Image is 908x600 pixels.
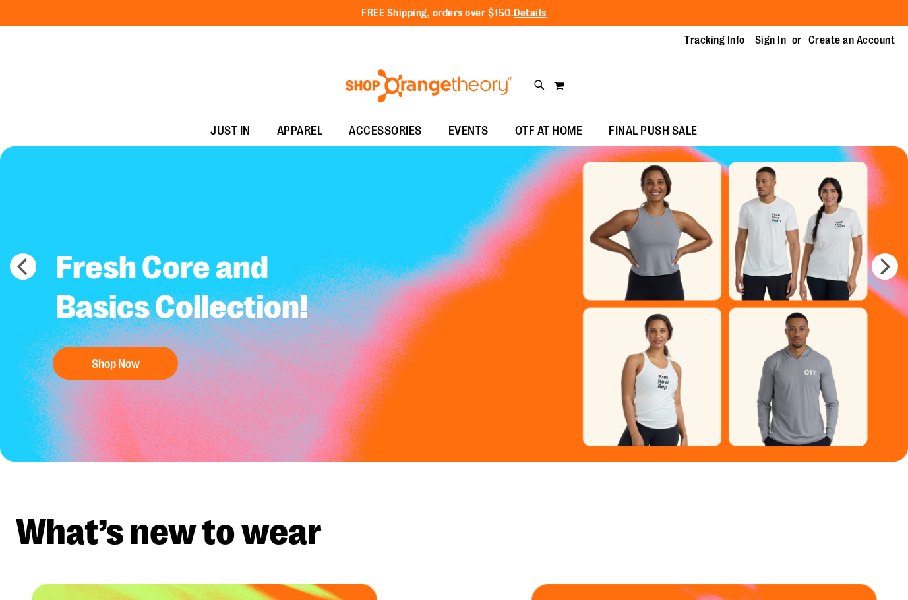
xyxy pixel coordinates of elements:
h2: What’s new to wear [16,514,892,551]
span: ACCESSORIES [349,116,422,146]
span: OTF AT HOME [515,116,583,146]
span: APPAREL [277,116,323,146]
a: Sign In [755,33,787,47]
button: prev [10,253,36,280]
span: JUST IN [210,116,251,146]
a: Fresh Core and Basics Collection! Shop Now [46,238,364,386]
img: Shop Orangetheory [344,69,514,102]
a: OTF AT HOME [502,116,596,146]
a: Tracking Info [684,33,745,47]
a: EVENTS [435,116,502,146]
a: APPAREL [264,116,336,146]
a: FINAL PUSH SALE [595,116,711,146]
a: Details [514,7,547,19]
a: Create an Account [808,33,895,47]
button: Shop Now [53,347,178,380]
p: FREE Shipping, orders over $150. [361,6,547,21]
a: ACCESSORIES [336,116,435,146]
a: JUST IN [197,116,264,146]
button: next [872,253,898,280]
span: EVENTS [448,116,489,146]
h2: Fresh Core and Basics Collection! [46,238,364,340]
span: FINAL PUSH SALE [609,116,698,146]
